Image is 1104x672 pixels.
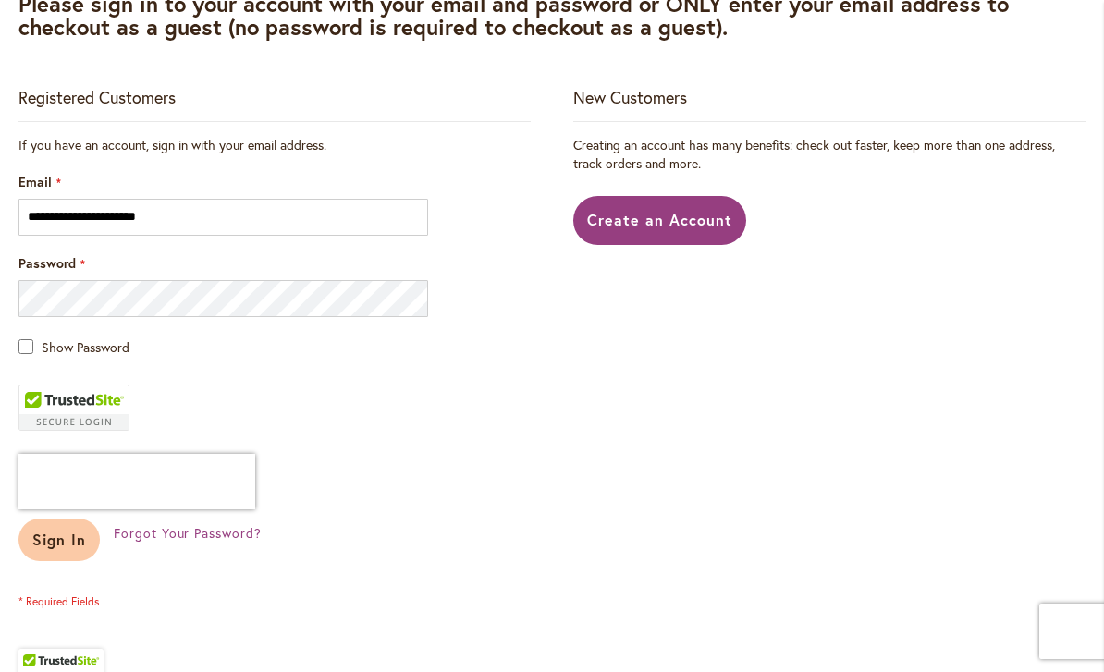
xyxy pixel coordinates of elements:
[42,338,129,356] span: Show Password
[573,196,746,245] a: Create an Account
[14,606,66,658] iframe: Launch Accessibility Center
[114,524,262,543] a: Forgot Your Password?
[18,454,255,509] iframe: reCAPTCHA
[32,530,86,549] span: Sign In
[18,86,176,108] strong: Registered Customers
[114,524,262,542] span: Forgot Your Password?
[18,254,76,272] span: Password
[18,173,52,190] span: Email
[573,86,687,108] strong: New Customers
[18,136,531,154] div: If you have an account, sign in with your email address.
[18,519,100,561] button: Sign In
[587,210,732,229] span: Create an Account
[573,136,1086,173] p: Creating an account has many benefits: check out faster, keep more than one address, track orders...
[18,385,129,431] div: TrustedSite Certified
